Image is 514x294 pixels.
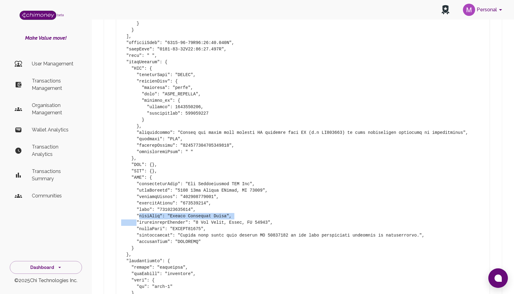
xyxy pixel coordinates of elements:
p: Organisation Management [32,102,77,116]
p: Communities [32,192,77,200]
p: User Management [32,60,77,68]
button: Open chat window [488,268,508,288]
button: Dashboard [10,261,82,274]
p: Transaction Analytics [32,143,77,158]
p: Transactions Summary [32,168,77,182]
p: Wallet Analytics [32,126,77,134]
span: beta [57,13,64,17]
p: Transactions Management [32,77,77,92]
button: account of current user [460,2,507,18]
img: avatar [463,4,475,16]
img: Logo [20,11,56,20]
